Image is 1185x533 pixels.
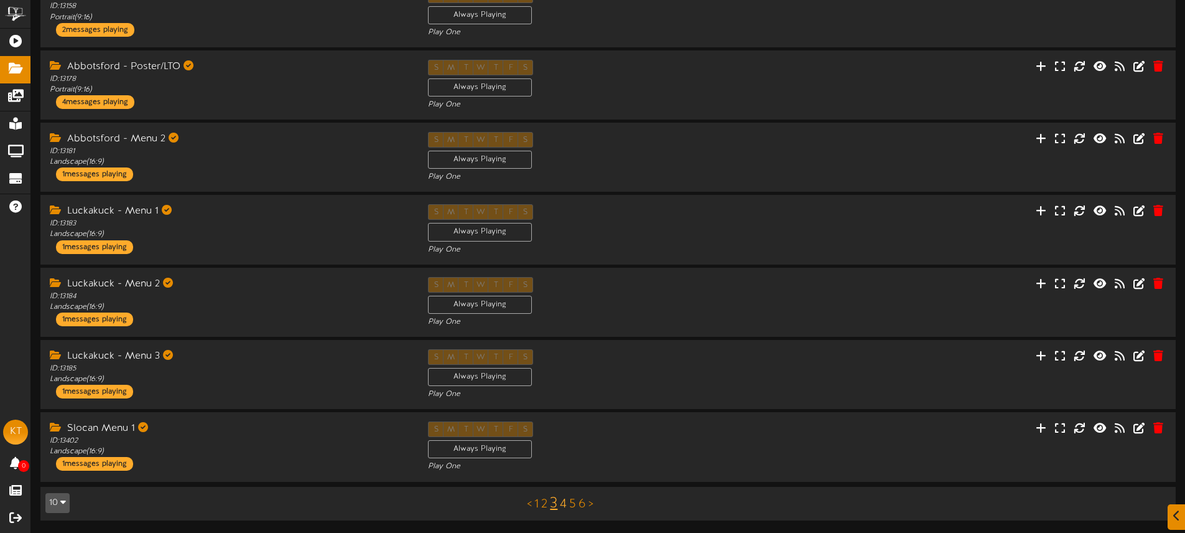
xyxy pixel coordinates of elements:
[428,245,788,255] div: Play One
[50,422,409,436] div: Slocan Menu 1
[428,440,532,458] div: Always Playing
[428,368,532,386] div: Always Playing
[56,457,133,471] div: 1 messages playing
[428,172,788,182] div: Play One
[45,493,70,513] button: 10
[428,317,788,328] div: Play One
[50,277,409,291] div: Luckakuck - Menu 2
[534,498,539,511] a: 1
[541,498,547,511] a: 2
[527,498,532,511] a: <
[50,291,409,313] div: ID: 13184 Landscape ( 16:9 )
[428,223,532,241] div: Always Playing
[560,498,567,511] a: 4
[428,100,788,110] div: Play One
[579,498,586,511] a: 6
[50,132,409,146] div: Abbotsford - Menu 2
[50,74,409,95] div: ID: 13178 Portrait ( 9:16 )
[50,364,409,385] div: ID: 13185 Landscape ( 16:9 )
[56,95,134,109] div: 4 messages playing
[428,461,788,472] div: Play One
[50,146,409,167] div: ID: 13181 Landscape ( 16:9 )
[50,60,409,74] div: Abbotsford - Poster/LTO
[50,1,409,22] div: ID: 13158 Portrait ( 9:16 )
[428,27,788,38] div: Play One
[428,389,788,400] div: Play One
[18,460,29,472] span: 0
[3,420,28,445] div: KT
[50,349,409,364] div: Luckakuck - Menu 3
[56,313,133,326] div: 1 messages playing
[428,296,532,314] div: Always Playing
[56,240,133,254] div: 1 messages playing
[428,78,532,97] div: Always Playing
[588,498,593,511] a: >
[56,167,133,181] div: 1 messages playing
[569,498,576,511] a: 5
[428,151,532,169] div: Always Playing
[56,385,133,399] div: 1 messages playing
[550,496,557,512] a: 3
[428,6,532,24] div: Always Playing
[50,219,409,240] div: ID: 13183 Landscape ( 16:9 )
[56,23,134,37] div: 2 messages playing
[50,436,409,457] div: ID: 13402 Landscape ( 16:9 )
[50,204,409,219] div: Luckakuck - Menu 1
